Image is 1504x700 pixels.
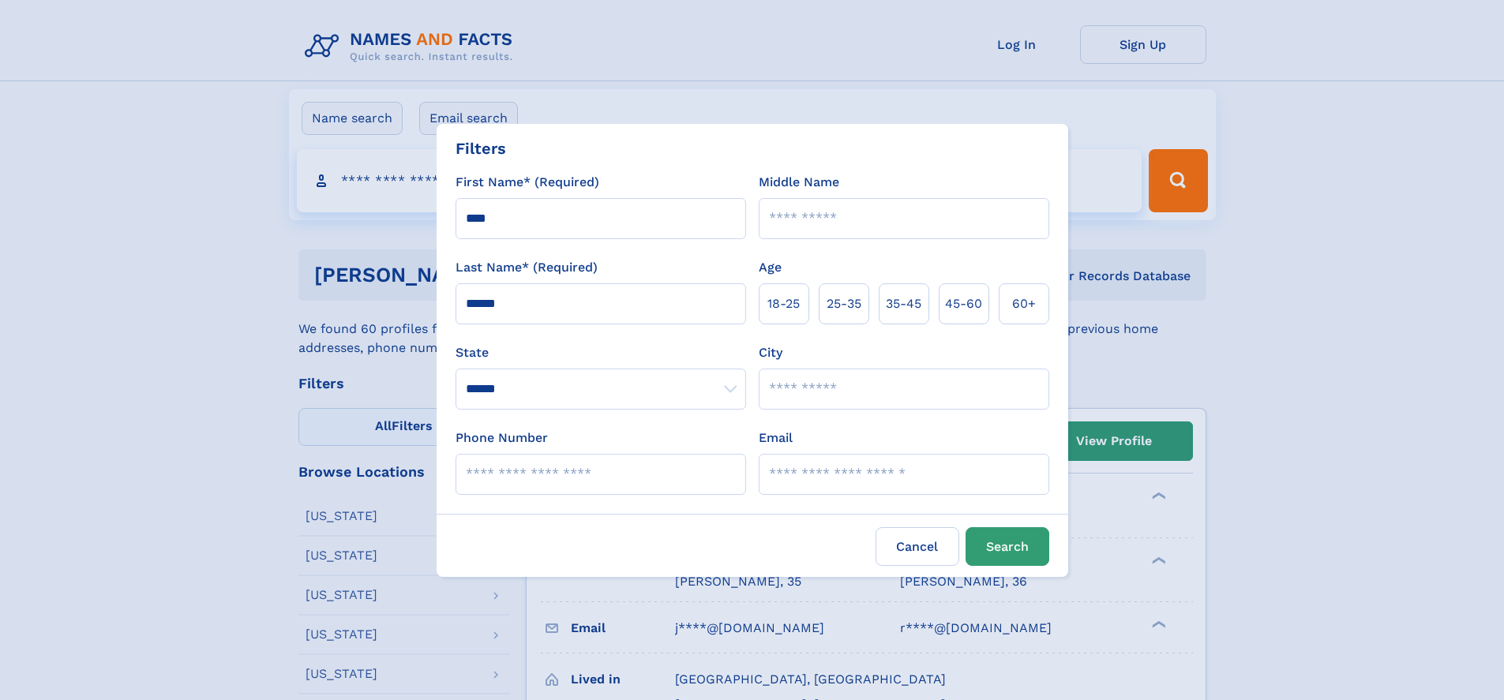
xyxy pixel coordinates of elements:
label: Phone Number [456,429,548,447]
label: Email [759,429,793,447]
span: 18‑25 [767,294,800,313]
label: Middle Name [759,173,839,192]
label: Last Name* (Required) [456,258,598,277]
span: 25‑35 [827,294,861,313]
label: State [456,343,746,362]
label: Age [759,258,782,277]
span: 35‑45 [886,294,921,313]
span: 60+ [1012,294,1036,313]
label: First Name* (Required) [456,173,599,192]
div: Filters [456,137,506,160]
span: 45‑60 [945,294,982,313]
label: City [759,343,782,362]
button: Search [966,527,1049,566]
label: Cancel [876,527,959,566]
